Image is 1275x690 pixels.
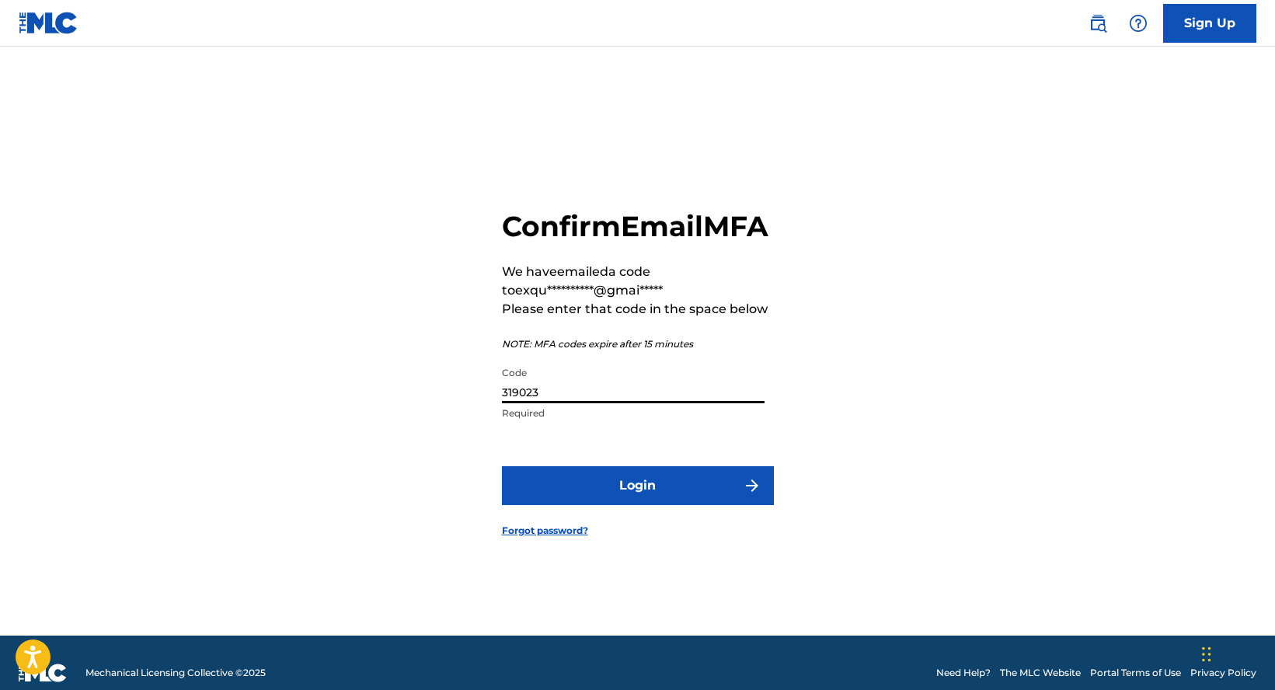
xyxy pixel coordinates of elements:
[1129,14,1148,33] img: help
[19,664,67,682] img: logo
[502,406,765,420] p: Required
[502,466,774,505] button: Login
[502,524,588,538] a: Forgot password?
[1000,666,1081,680] a: The MLC Website
[1202,631,1211,678] div: Drag
[1082,8,1113,39] a: Public Search
[1163,4,1256,43] a: Sign Up
[19,12,78,34] img: MLC Logo
[85,666,266,680] span: Mechanical Licensing Collective © 2025
[743,476,761,495] img: f7272a7cc735f4ea7f67.svg
[1190,666,1256,680] a: Privacy Policy
[1123,8,1154,39] div: Help
[502,209,774,244] h2: Confirm Email MFA
[502,337,774,351] p: NOTE: MFA codes expire after 15 minutes
[502,300,774,319] p: Please enter that code in the space below
[936,666,991,680] a: Need Help?
[1197,615,1275,690] iframe: Chat Widget
[1089,14,1107,33] img: search
[1090,666,1181,680] a: Portal Terms of Use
